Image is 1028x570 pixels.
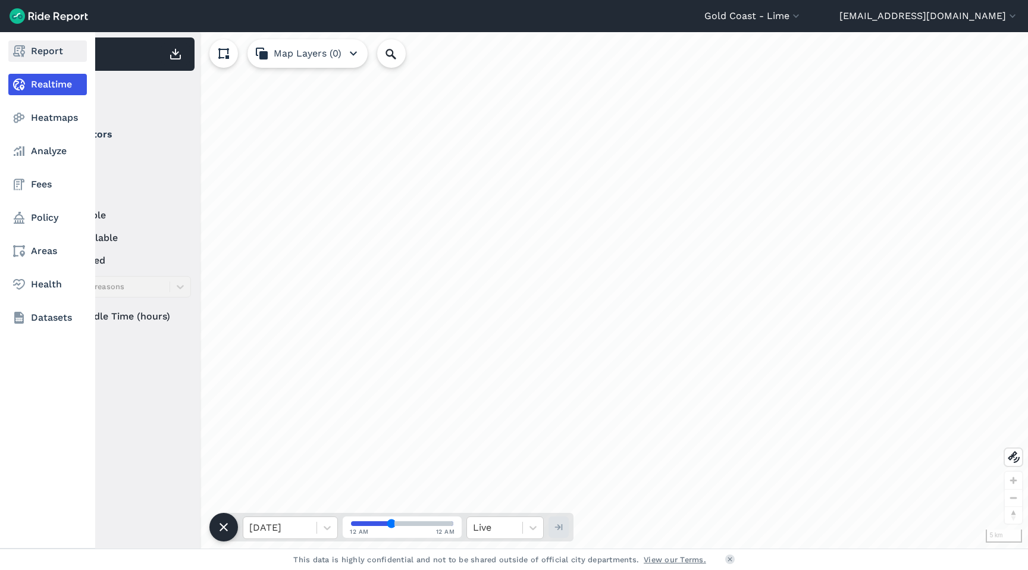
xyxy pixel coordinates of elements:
[8,140,87,162] a: Analyze
[8,174,87,195] a: Fees
[644,554,706,565] a: View our Terms.
[10,8,88,24] img: Ride Report
[350,527,369,536] span: 12 AM
[48,231,191,245] label: unavailable
[8,240,87,262] a: Areas
[48,253,191,268] label: reserved
[8,74,87,95] a: Realtime
[839,9,1018,23] button: [EMAIL_ADDRESS][DOMAIN_NAME]
[38,32,1028,549] div: loading
[48,151,191,165] label: Lime
[48,208,191,223] label: available
[8,40,87,62] a: Report
[377,39,425,68] input: Search Location or Vehicles
[48,118,189,151] summary: Operators
[8,207,87,228] a: Policy
[704,9,802,23] button: Gold Coast - Lime
[43,76,195,113] div: Filter
[48,175,189,208] summary: Status
[436,527,455,536] span: 12 AM
[8,274,87,295] a: Health
[48,306,191,327] div: Idle Time (hours)
[8,107,87,129] a: Heatmaps
[8,307,87,328] a: Datasets
[247,39,368,68] button: Map Layers (0)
